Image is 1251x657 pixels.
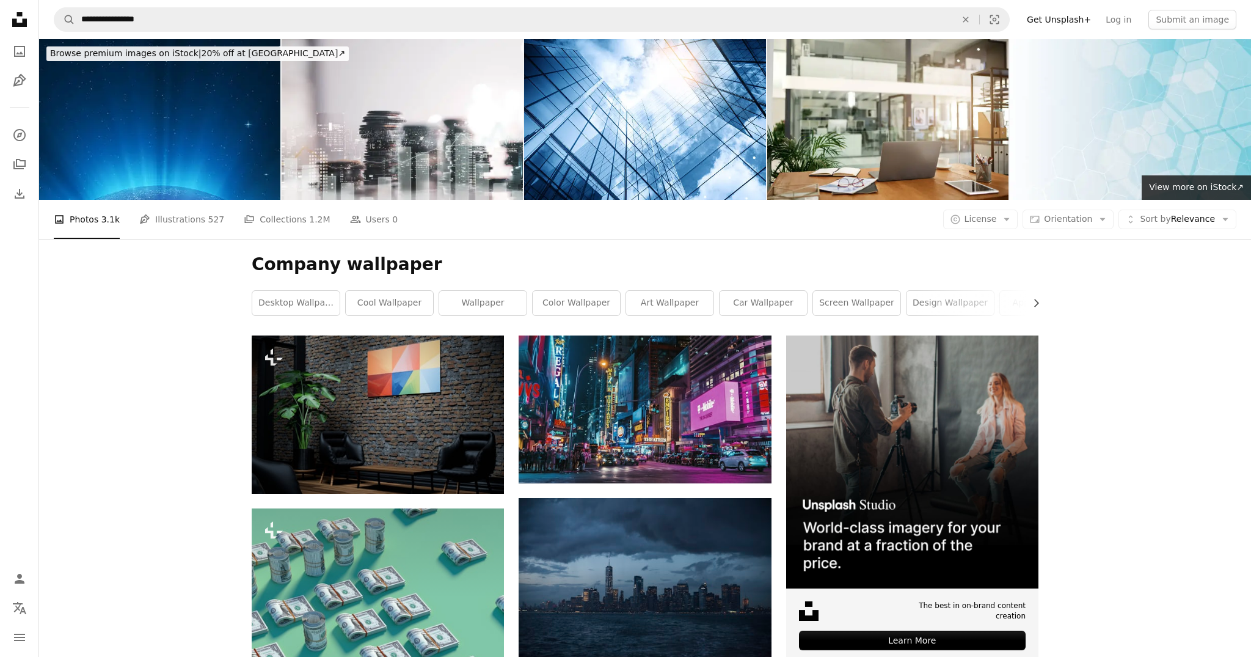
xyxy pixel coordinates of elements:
span: View more on iStock ↗ [1149,182,1244,192]
a: art wallpaper [626,291,713,315]
img: Abstract technology hexagons background [1010,39,1251,200]
button: scroll list to the right [1025,291,1038,315]
a: Collections 1.2M [244,200,330,239]
a: Log in / Sign up [7,567,32,591]
a: Browse premium images on iStock|20% off at [GEOGRAPHIC_DATA]↗ [39,39,356,68]
a: color wallpaper [533,291,620,315]
span: 527 [208,213,225,226]
button: License [943,210,1018,229]
a: Photos [7,39,32,64]
img: Glowing Globe at Night Series - Middle East [39,39,280,200]
a: cool wallpaper [346,291,433,315]
button: Orientation [1023,210,1114,229]
h1: Company wallpaper [252,254,1038,276]
a: Get Unsplash+ [1019,10,1098,29]
button: Submit an image [1148,10,1236,29]
a: design wallpaper [906,291,994,315]
a: View more on iStock↗ [1142,175,1251,200]
img: view of a contemporary glass skyscraper reflecting the blue sky [524,39,765,200]
div: Learn More [799,631,1026,650]
img: Double exposure of city view. diagram graph and rows of money coins for finance , money , investm... [282,39,523,200]
img: An organised workspace leads to more productivity [767,39,1008,200]
span: 0 [392,213,398,226]
span: Browse premium images on iStock | [50,48,201,58]
img: file-1715651741414-859baba4300dimage [786,336,1038,588]
a: desktop wallpaper [252,291,340,315]
a: Download History [7,182,32,206]
a: screen wallpaper [813,291,900,315]
span: Relevance [1140,213,1215,226]
span: License [965,214,997,224]
span: Orientation [1044,214,1092,224]
a: wallpaper [439,291,527,315]
a: Users 0 [350,200,398,239]
a: car wallpaper [720,291,807,315]
span: The best in on-brand content creation [887,601,1026,622]
button: Sort byRelevance [1118,210,1236,229]
a: body of water under cloudy sky during daytime [519,576,771,587]
img: a room with a brick wall and a painting on the wall [252,336,504,494]
a: Explore [7,123,32,147]
button: Visual search [980,8,1009,31]
button: Clear [952,8,979,31]
span: 20% off at [GEOGRAPHIC_DATA] ↗ [50,48,345,58]
form: Find visuals sitewide [54,7,1010,32]
a: Home — Unsplash [7,7,32,34]
a: Illustrations 527 [139,200,224,239]
a: a room with a brick wall and a painting on the wall [252,409,504,420]
button: Search Unsplash [54,8,75,31]
a: close view of busy city [519,404,771,415]
button: Menu [7,625,32,650]
a: app wallpaper [1000,291,1087,315]
a: Illustrations [7,68,32,93]
img: close view of busy city [519,336,771,483]
button: Language [7,596,32,620]
span: 1.2M [309,213,330,226]
a: Log in [1098,10,1139,29]
a: Collections [7,152,32,177]
span: Sort by [1140,214,1170,224]
img: file-1631678316303-ed18b8b5cb9cimage [799,601,819,621]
